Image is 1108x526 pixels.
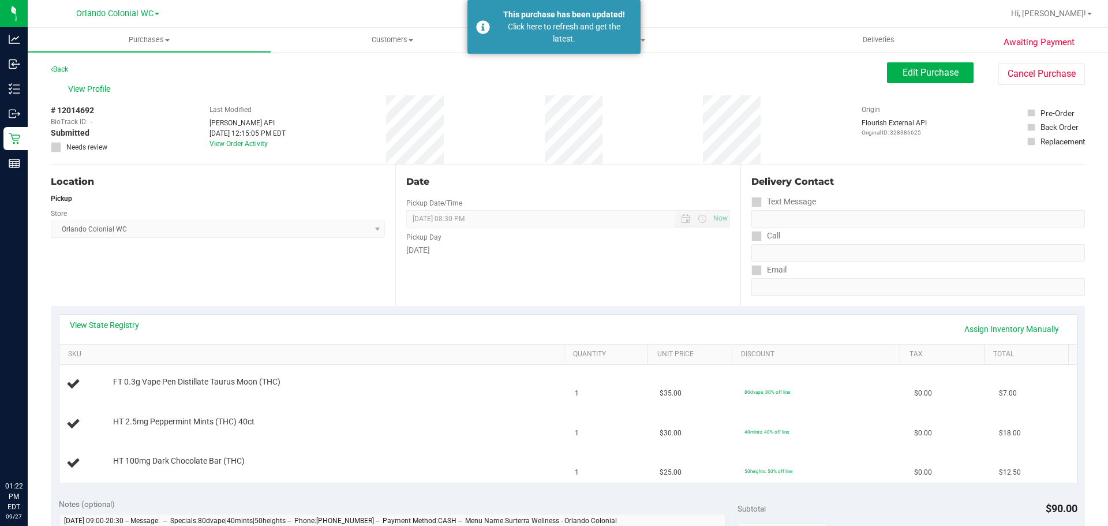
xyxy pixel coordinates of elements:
[271,35,513,45] span: Customers
[862,105,880,115] label: Origin
[91,117,92,127] span: -
[887,62,974,83] button: Edit Purchase
[68,83,114,95] span: View Profile
[993,350,1064,359] a: Total
[406,232,441,243] label: Pickup Day
[757,28,1000,52] a: Deliveries
[751,193,816,210] label: Text Message
[51,105,94,117] span: # 12014692
[751,262,787,278] label: Email
[59,499,115,509] span: Notes (optional)
[1011,9,1086,18] span: Hi, [PERSON_NAME]!
[660,428,682,439] span: $30.00
[5,481,23,512] p: 01:22 PM EDT
[9,33,20,45] inline-svg: Analytics
[1040,107,1075,119] div: Pre-Order
[28,28,271,52] a: Purchases
[9,58,20,70] inline-svg: Inbound
[9,108,20,120] inline-svg: Outbound
[1040,121,1079,133] div: Back Order
[575,467,579,478] span: 1
[51,175,385,189] div: Location
[738,504,766,513] span: Subtotal
[51,195,72,203] strong: Pickup
[209,105,252,115] label: Last Modified
[914,388,932,399] span: $0.00
[9,83,20,95] inline-svg: Inventory
[575,428,579,439] span: 1
[744,389,790,395] span: 80dvape: 80% off line
[999,428,1021,439] span: $18.00
[12,434,46,468] iframe: Resource center
[76,9,154,18] span: Orlando Colonial WC
[51,65,68,73] a: Back
[909,350,980,359] a: Tax
[744,429,789,435] span: 40mints: 40% off line
[68,350,559,359] a: SKU
[209,128,286,139] div: [DATE] 12:15:05 PM EDT
[70,319,139,331] a: View State Registry
[51,127,89,139] span: Submitted
[496,21,632,45] div: Click here to refresh and get the latest.
[9,158,20,169] inline-svg: Reports
[406,198,462,208] label: Pickup Date/Time
[113,416,254,427] span: HT 2.5mg Peppermint Mints (THC) 40ct
[751,175,1085,189] div: Delivery Contact
[998,63,1085,85] button: Cancel Purchase
[1046,502,1077,514] span: $90.00
[209,118,286,128] div: [PERSON_NAME] API
[5,512,23,521] p: 09/27
[28,35,271,45] span: Purchases
[914,428,932,439] span: $0.00
[744,468,792,474] span: 50heights: 50% off line
[496,9,632,21] div: This purchase has been updated!
[999,467,1021,478] span: $12.50
[51,208,67,219] label: Store
[862,118,927,137] div: Flourish External API
[957,319,1066,339] a: Assign Inventory Manually
[113,376,280,387] span: FT 0.3g Vape Pen Distillate Taurus Moon (THC)
[406,244,729,256] div: [DATE]
[573,350,643,359] a: Quantity
[1004,36,1075,49] span: Awaiting Payment
[862,128,927,137] p: Original ID: 328386625
[209,140,268,148] a: View Order Activity
[406,175,729,189] div: Date
[271,28,514,52] a: Customers
[903,67,959,78] span: Edit Purchase
[999,388,1017,399] span: $7.00
[660,388,682,399] span: $35.00
[113,456,245,467] span: HT 100mg Dark Chocolate Bar (THC)
[9,133,20,144] inline-svg: Retail
[51,117,88,127] span: BioTrack ID:
[575,388,579,399] span: 1
[66,142,107,152] span: Needs review
[741,350,896,359] a: Discount
[751,210,1085,227] input: Format: (999) 999-9999
[657,350,728,359] a: Unit Price
[751,227,780,244] label: Call
[751,244,1085,262] input: Format: (999) 999-9999
[847,35,910,45] span: Deliveries
[1040,136,1085,147] div: Replacement
[914,467,932,478] span: $0.00
[660,467,682,478] span: $25.00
